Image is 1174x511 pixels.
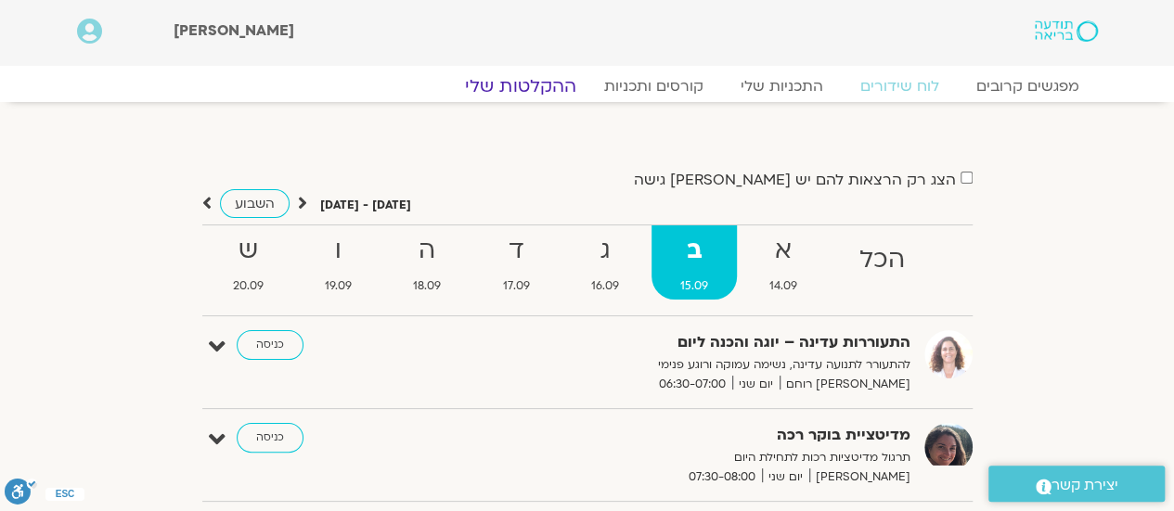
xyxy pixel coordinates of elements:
strong: הכל [830,239,933,281]
a: כניסה [237,423,303,453]
span: יום שני [732,375,780,394]
span: יצירת קשר [1051,473,1118,498]
a: התכניות שלי [722,77,842,96]
strong: מדיטציית בוקר רכה [456,423,910,448]
a: מפגשים קרובים [958,77,1098,96]
a: ההקלטות שלי [443,75,599,97]
p: [DATE] - [DATE] [320,196,411,215]
p: תרגול מדיטציות רכות לתחילת היום [456,448,910,467]
span: 17.09 [473,276,558,296]
span: 18.09 [384,276,470,296]
nav: Menu [77,77,1098,96]
span: 06:30-07:00 [652,375,732,394]
span: 19.09 [296,276,381,296]
span: 16.09 [562,276,648,296]
a: השבוע [220,189,290,218]
span: [PERSON_NAME] [809,467,910,487]
strong: ש [204,230,292,272]
a: ה18.09 [384,225,470,300]
span: [PERSON_NAME] רוחם [780,375,910,394]
span: 07:30-08:00 [682,467,762,487]
a: ד17.09 [473,225,558,300]
a: א14.09 [741,225,826,300]
p: להתעורר לתנועה עדינה, נשימה עמוקה ורוגע פנימי [456,355,910,375]
strong: התעוררות עדינה – יוגה והכנה ליום [456,330,910,355]
strong: ב [652,230,737,272]
span: השבוע [235,195,275,212]
a: ו19.09 [296,225,381,300]
a: ב15.09 [652,225,737,300]
span: יום שני [762,467,809,487]
strong: ג [562,230,648,272]
a: קורסים ותכניות [586,77,722,96]
a: לוח שידורים [842,77,958,96]
a: ג16.09 [562,225,648,300]
strong: ו [296,230,381,272]
a: ש20.09 [204,225,292,300]
span: [PERSON_NAME] [174,20,294,41]
label: הצג רק הרצאות להם יש [PERSON_NAME] גישה [634,172,956,188]
span: 14.09 [741,276,826,296]
a: יצירת קשר [988,466,1165,502]
strong: א [741,230,826,272]
a: הכל [830,225,933,300]
span: 20.09 [204,276,292,296]
strong: ה [384,230,470,272]
strong: ד [473,230,558,272]
a: כניסה [237,330,303,360]
span: 15.09 [652,276,737,296]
